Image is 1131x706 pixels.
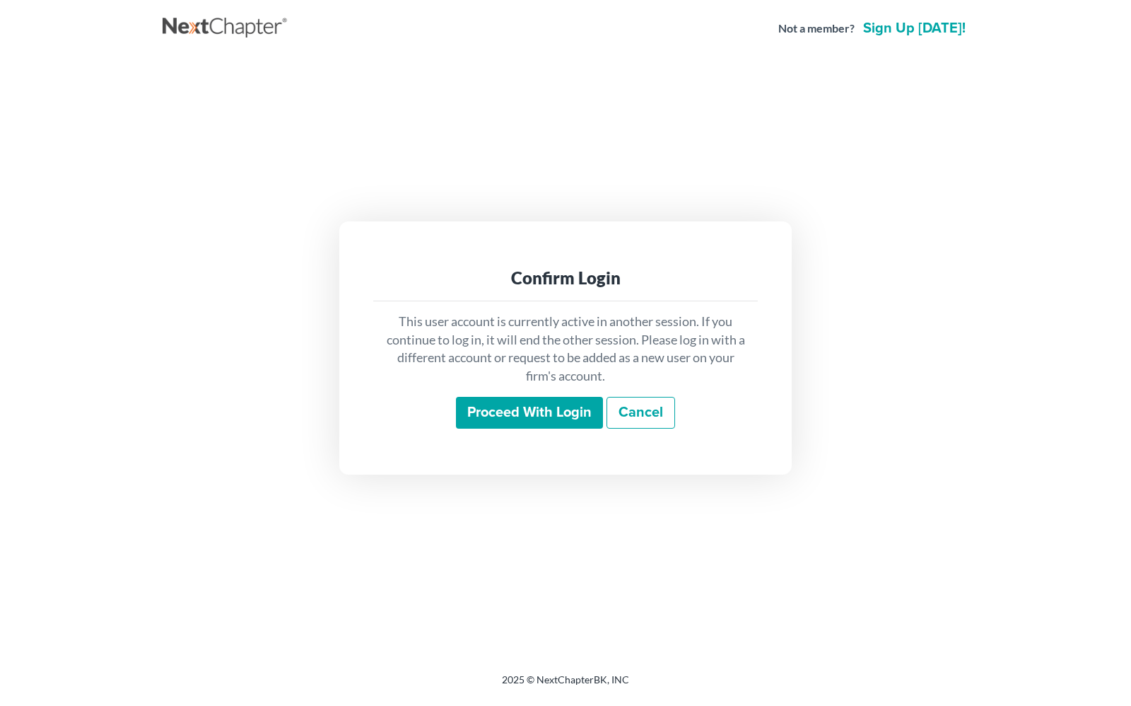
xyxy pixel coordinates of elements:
[860,21,968,35] a: Sign up [DATE]!
[385,313,746,386] p: This user account is currently active in another session. If you continue to log in, it will end ...
[456,397,603,429] input: Proceed with login
[163,673,968,698] div: 2025 © NextChapterBK, INC
[385,267,746,289] div: Confirm Login
[606,397,675,429] a: Cancel
[778,21,855,37] strong: Not a member?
